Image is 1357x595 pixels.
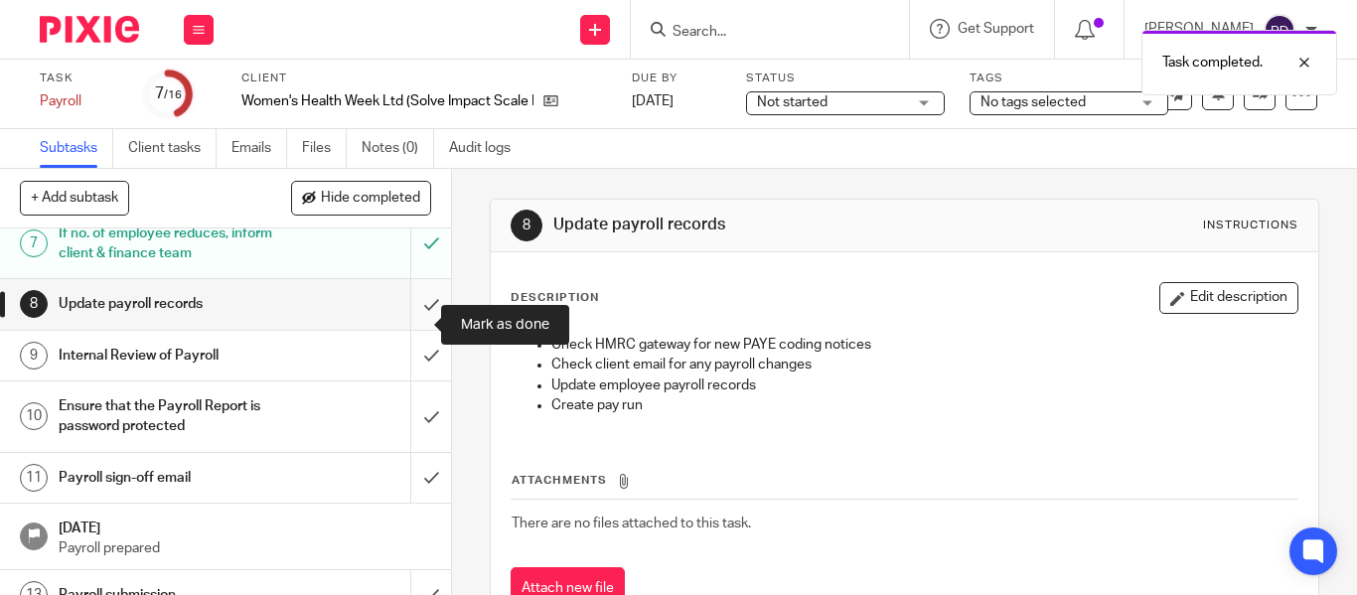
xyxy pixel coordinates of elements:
[59,463,280,493] h1: Payroll sign-off email
[551,375,1297,395] p: Update employee payroll records
[164,89,182,100] small: /16
[59,219,280,269] h1: If no. of employee reduces, inform client & finance team
[1203,218,1298,233] div: Instructions
[59,289,280,319] h1: Update payroll records
[20,464,48,492] div: 11
[155,82,182,105] div: 7
[1159,282,1298,314] button: Edit description
[1162,53,1263,73] p: Task completed.
[671,24,849,42] input: Search
[241,91,533,111] p: Women's Health Week Ltd (Solve Impact Scale Limited)
[757,95,828,109] span: Not started
[20,402,48,430] div: 10
[302,129,347,168] a: Files
[20,229,48,257] div: 7
[59,391,280,442] h1: Ensure that the Payroll Report is password protected
[291,181,431,215] button: Hide completed
[59,341,280,371] h1: Internal Review of Payroll
[551,335,1297,355] p: Check HMRC gateway for new PAYE coding notices
[449,129,526,168] a: Audit logs
[59,514,432,538] h1: [DATE]
[20,290,48,318] div: 8
[1264,14,1295,46] img: svg%3E
[512,475,607,486] span: Attachments
[632,71,721,86] label: Due by
[512,517,751,530] span: There are no files attached to this task.
[511,290,599,306] p: Description
[128,129,217,168] a: Client tasks
[40,16,139,43] img: Pixie
[511,210,542,241] div: 8
[40,71,119,86] label: Task
[551,355,1297,374] p: Check client email for any payroll changes
[59,538,432,558] p: Payroll prepared
[362,129,434,168] a: Notes (0)
[980,95,1086,109] span: No tags selected
[321,191,420,207] span: Hide completed
[553,215,947,235] h1: Update payroll records
[231,129,287,168] a: Emails
[551,395,1297,415] p: Create pay run
[241,71,607,86] label: Client
[40,129,113,168] a: Subtasks
[632,94,674,108] span: [DATE]
[40,91,119,111] div: Payroll
[20,181,129,215] button: + Add subtask
[20,342,48,370] div: 9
